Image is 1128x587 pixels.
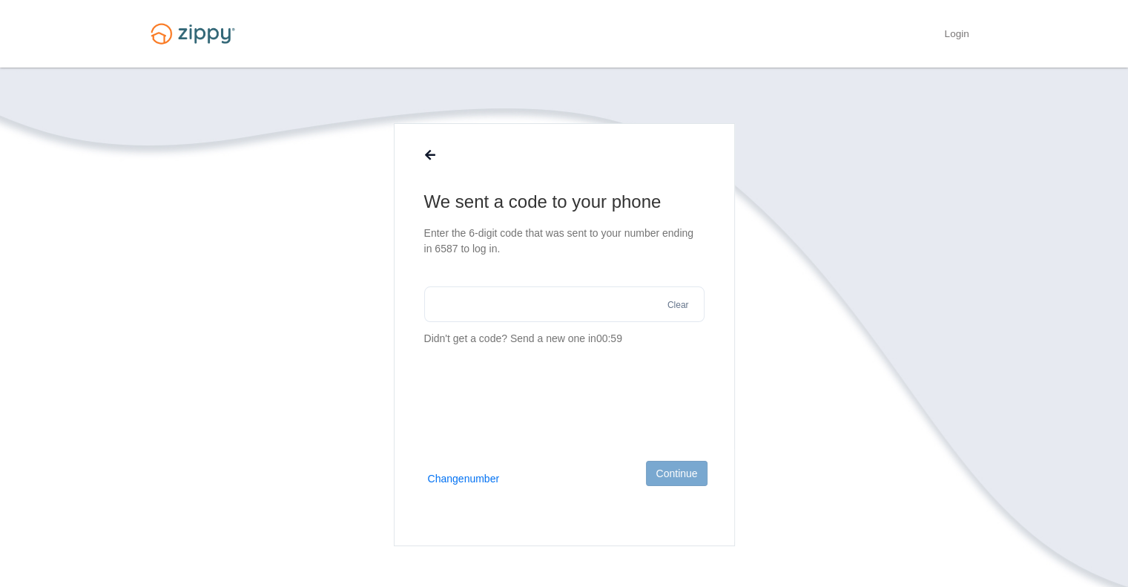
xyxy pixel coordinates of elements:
[663,298,693,312] button: Clear
[510,332,622,344] span: Send a new one in 00:59
[428,471,500,486] button: Changenumber
[142,16,244,51] img: Logo
[424,190,705,214] h1: We sent a code to your phone
[646,461,707,486] button: Continue
[944,28,969,43] a: Login
[424,331,705,347] p: Didn't get a code?
[424,226,705,257] p: Enter the 6-digit code that was sent to your number ending in 6587 to log in.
